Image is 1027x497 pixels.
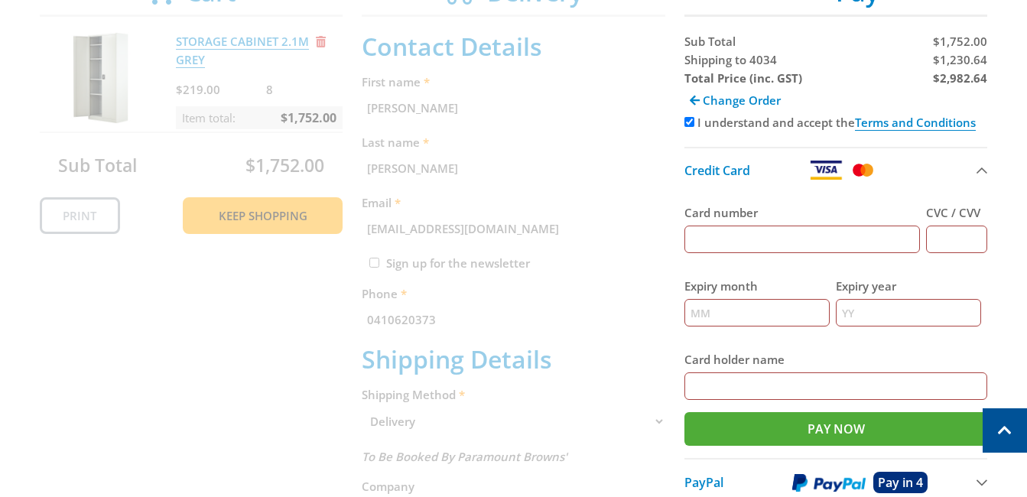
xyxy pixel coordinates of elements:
[855,115,976,131] a: Terms and Conditions
[684,299,830,326] input: MM
[684,162,750,179] span: Credit Card
[684,147,988,192] button: Credit Card
[933,34,987,49] span: $1,752.00
[684,412,988,446] input: Pay Now
[878,474,923,491] span: Pay in 4
[684,34,736,49] span: Sub Total
[703,93,781,108] span: Change Order
[684,87,786,113] a: Change Order
[684,70,802,86] strong: Total Price (inc. GST)
[933,70,987,86] strong: $2,982.64
[684,474,723,491] span: PayPal
[836,277,981,295] label: Expiry year
[684,203,921,222] label: Card number
[933,52,987,67] span: $1,230.64
[684,117,694,127] input: Please accept the terms and conditions.
[684,277,830,295] label: Expiry month
[697,115,976,130] label: I understand and accept the
[684,350,988,369] label: Card holder name
[850,161,876,180] img: Mastercard
[809,161,843,180] img: Visa
[926,203,987,222] label: CVC / CVV
[792,473,866,492] img: PayPal
[836,299,981,326] input: YY
[684,52,777,67] span: Shipping to 4034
